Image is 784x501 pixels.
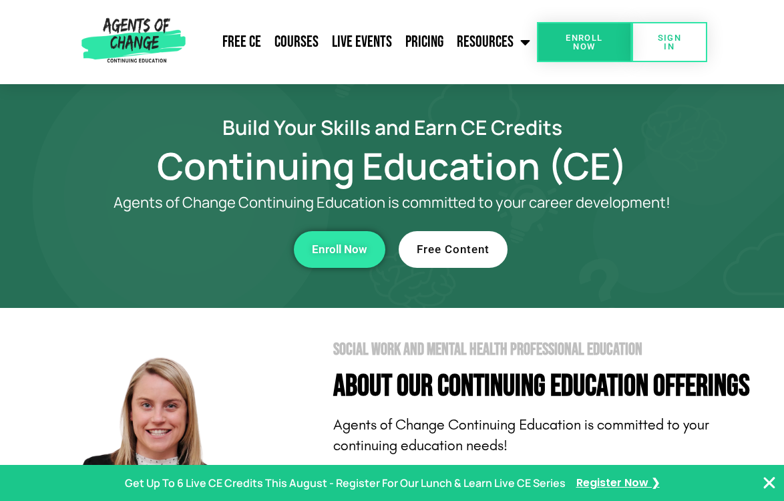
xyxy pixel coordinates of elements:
a: Register Now ❯ [576,474,660,493]
a: Enroll Now [537,22,632,62]
a: Free CE [216,25,268,59]
p: Agents of Change Continuing Education is committed to your career development! [87,194,697,211]
h2: Build Your Skills and Earn CE Credits [33,118,751,137]
a: SIGN IN [632,22,707,62]
a: Free Content [399,231,508,268]
a: Pricing [399,25,450,59]
a: Courses [268,25,325,59]
p: Get Up To 6 Live CE Credits This August - Register For Our Lunch & Learn Live CE Series [125,474,566,493]
h1: Continuing Education (CE) [33,150,751,181]
span: Free Content [417,244,489,255]
span: SIGN IN [653,33,686,51]
h4: About Our Continuing Education Offerings [333,371,773,401]
a: Enroll Now [294,231,385,268]
span: Enroll Now [312,244,367,255]
span: Agents of Change Continuing Education is committed to your continuing education needs! [333,416,709,454]
span: Enroll Now [558,33,610,51]
h2: Social Work and Mental Health Professional Education [333,341,773,358]
nav: Menu [190,25,537,59]
a: Live Events [325,25,399,59]
button: Close Banner [761,475,777,491]
a: Resources [450,25,537,59]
